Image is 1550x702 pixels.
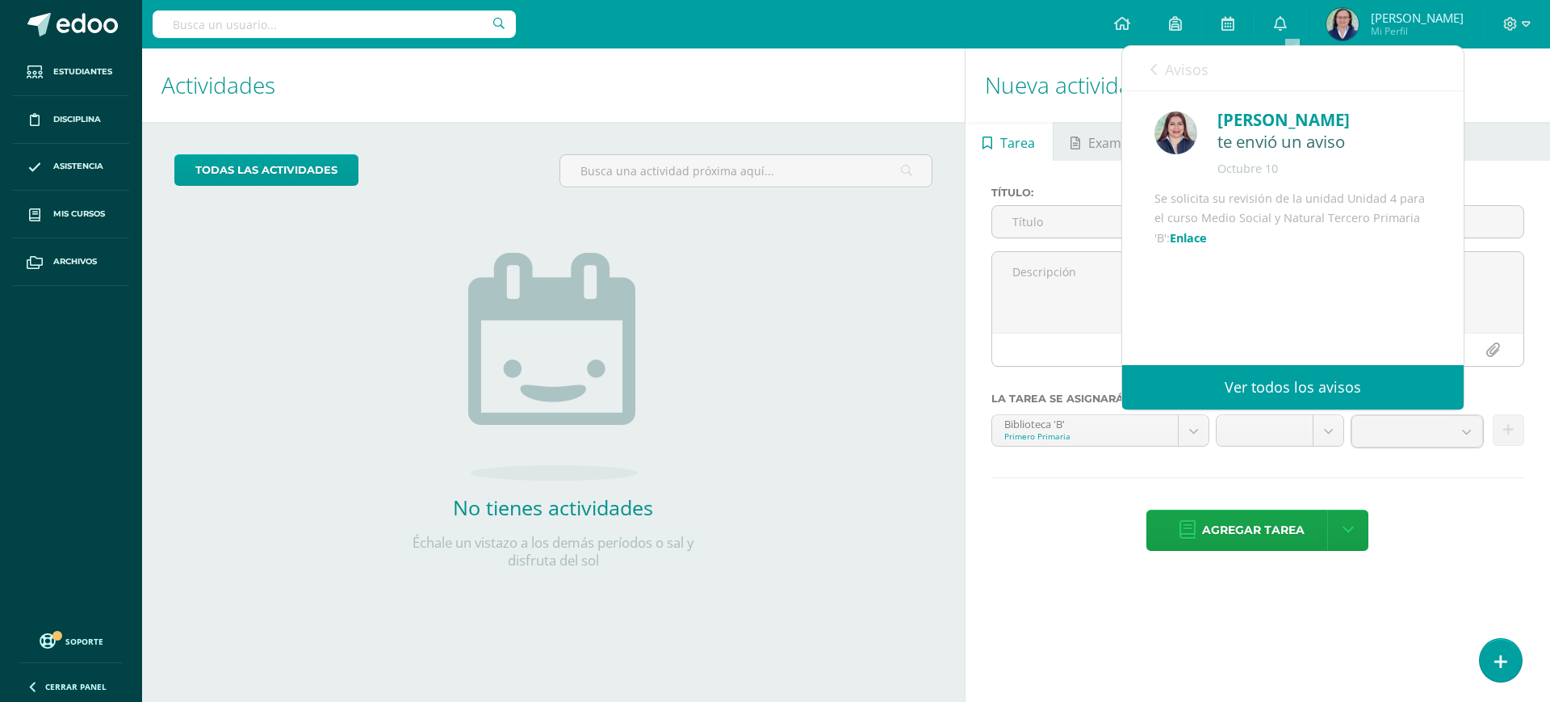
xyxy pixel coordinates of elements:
p: Échale un vistazo a los demás períodos o sal y disfruta del sol [392,534,714,570]
span: Disciplina [53,113,101,126]
input: Título [992,206,1297,238]
a: Mis cursos [13,191,129,238]
label: Título: [991,187,1297,199]
input: Busca un usuario... [153,11,516,38]
span: Examen [1088,124,1137,162]
input: Busca una actividad próxima aquí... [560,155,931,187]
span: Archivos [53,255,97,268]
a: todas las Actividades [174,154,358,186]
div: [PERSON_NAME] [1217,107,1431,132]
a: Archivos [13,238,129,286]
a: Biblioteca 'B'Primero Primaria [992,415,1209,446]
span: Mi Perfil [1371,24,1464,38]
a: Asistencia [13,144,129,191]
span: Avisos [1165,60,1209,79]
img: b70cd412f2b01b862447bda25ceab0f5.png [1326,8,1359,40]
div: Octubre 10 [1217,161,1431,177]
span: Tarea [1000,124,1035,162]
span: [PERSON_NAME] [1371,10,1464,26]
span: Soporte [65,636,103,647]
h1: Nueva actividad [985,48,1531,122]
a: Estudiantes [13,48,129,96]
h2: No tienes actividades [392,494,714,521]
a: Enlace [1170,230,1207,246]
a: Examen [1054,122,1154,161]
span: Mis cursos [53,208,105,221]
div: Biblioteca 'B' [1004,415,1166,431]
span: Cerrar panel [45,681,107,692]
h1: Actividades [161,48,945,122]
img: c5c4d369bf87edf2b08e4650866d5b0d.png [1154,111,1197,154]
a: Tarea [966,122,1053,161]
img: no_activities.png [468,253,638,481]
div: Primero Primaria [1004,431,1166,442]
label: La tarea se asignará a: [991,393,1524,405]
span: Estudiantes [53,65,112,78]
span: Agregar tarea [1202,511,1305,550]
span: Asistencia [53,160,103,173]
div: te envió un aviso [1217,132,1431,153]
a: Soporte [19,629,123,651]
a: Disciplina [13,96,129,144]
a: Ver todos los avisos [1122,365,1464,410]
div: Se solicita su revisión de la unidad Unidad 4 para el curso Medio Social y Natural Tercero Primar... [1154,189,1431,387]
